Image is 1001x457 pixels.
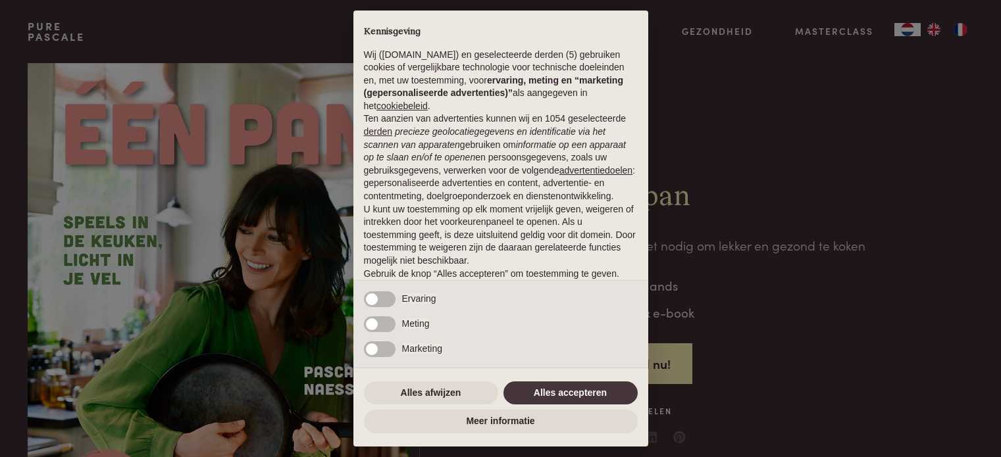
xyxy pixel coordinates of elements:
button: Alles afwijzen [364,381,498,405]
p: Wij ([DOMAIN_NAME]) en geselecteerde derden (5) gebruiken cookies of vergelijkbare technologie vo... [364,49,638,113]
span: Marketing [402,343,442,354]
p: Gebruik de knop “Alles accepteren” om toestemming te geven. Gebruik de knop “Alles afwijzen” om d... [364,268,638,306]
a: cookiebeleid [376,101,428,111]
button: derden [364,126,393,139]
p: Ten aanzien van advertenties kunnen wij en 1054 geselecteerde gebruiken om en persoonsgegevens, z... [364,112,638,203]
em: informatie op een apparaat op te slaan en/of te openen [364,139,627,163]
p: U kunt uw toestemming op elk moment vrijelijk geven, weigeren of intrekken door het voorkeurenpan... [364,203,638,268]
button: Meer informatie [364,410,638,433]
em: precieze geolocatiegegevens en identificatie via het scannen van apparaten [364,126,605,150]
span: Meting [402,318,430,329]
span: Ervaring [402,293,436,304]
button: Alles accepteren [503,381,638,405]
h2: Kennisgeving [364,26,638,38]
strong: ervaring, meting en “marketing (gepersonaliseerde advertenties)” [364,75,623,99]
button: advertentiedoelen [559,164,632,178]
